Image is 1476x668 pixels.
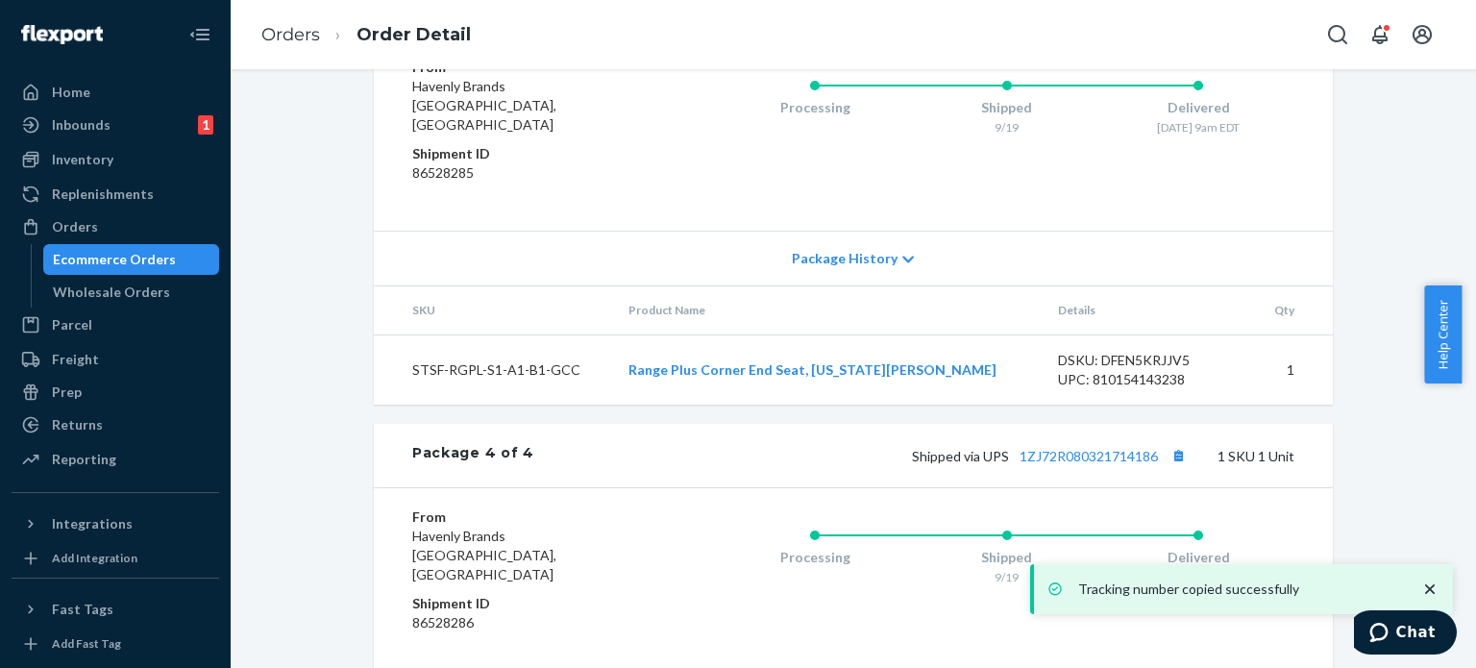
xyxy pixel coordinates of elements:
[912,448,1191,464] span: Shipped via UPS
[53,283,170,302] div: Wholesale Orders
[198,115,213,135] div: 1
[52,217,98,236] div: Orders
[911,569,1103,585] div: 9/19
[412,443,534,468] div: Package 4 of 4
[43,277,220,308] a: Wholesale Orders
[412,594,642,613] dt: Shipment ID
[412,507,642,527] dt: From
[12,377,219,408] a: Prep
[21,25,103,44] img: Flexport logo
[52,350,99,369] div: Freight
[613,286,1043,334] th: Product Name
[52,83,90,102] div: Home
[1102,548,1294,567] div: Delivered
[374,286,613,334] th: SKU
[52,450,116,469] div: Reporting
[911,548,1103,567] div: Shipped
[52,115,111,135] div: Inbounds
[1424,285,1462,383] button: Help Center
[374,334,613,405] td: STSF-RGPL-S1-A1-B1-GCC
[52,550,137,566] div: Add Integration
[628,361,996,378] a: Range Plus Corner End Seat, [US_STATE][PERSON_NAME]
[43,244,220,275] a: Ecommerce Orders
[1253,286,1333,334] th: Qty
[12,594,219,625] button: Fast Tags
[412,78,556,133] span: Havenly Brands [GEOGRAPHIC_DATA], [GEOGRAPHIC_DATA]
[792,249,898,268] span: Package History
[12,508,219,539] button: Integrations
[53,250,176,269] div: Ecommerce Orders
[1420,580,1439,599] svg: close toast
[52,383,82,402] div: Prep
[412,528,556,582] span: Havenly Brands [GEOGRAPHIC_DATA], [GEOGRAPHIC_DATA]
[12,344,219,375] a: Freight
[412,613,642,632] dd: 86528286
[52,514,133,533] div: Integrations
[1078,580,1401,599] p: Tracking number copied successfully
[12,179,219,210] a: Replenishments
[1102,119,1294,136] div: [DATE] 9am EDT
[12,77,219,108] a: Home
[52,150,113,169] div: Inventory
[12,309,219,340] a: Parcel
[12,409,219,440] a: Returns
[52,185,154,204] div: Replenishments
[12,444,219,475] a: Reporting
[1361,15,1399,54] button: Open notifications
[181,15,219,54] button: Close Navigation
[1253,334,1333,405] td: 1
[1020,448,1158,464] a: 1ZJ72R080321714186
[12,632,219,656] a: Add Fast Tag
[1166,443,1191,468] button: Copy tracking number
[12,144,219,175] a: Inventory
[911,119,1103,136] div: 9/19
[534,443,1294,468] div: 1 SKU 1 Unit
[12,211,219,242] a: Orders
[911,98,1103,117] div: Shipped
[412,163,642,183] dd: 86528285
[52,315,92,334] div: Parcel
[52,635,121,652] div: Add Fast Tag
[12,547,219,570] a: Add Integration
[12,110,219,140] a: Inbounds1
[1058,370,1239,389] div: UPC: 810154143238
[246,7,486,63] ol: breadcrumbs
[1102,98,1294,117] div: Delivered
[357,24,471,45] a: Order Detail
[719,98,911,117] div: Processing
[52,415,103,434] div: Returns
[261,24,320,45] a: Orders
[1318,15,1357,54] button: Open Search Box
[1043,286,1254,334] th: Details
[1403,15,1441,54] button: Open account menu
[412,144,642,163] dt: Shipment ID
[52,600,113,619] div: Fast Tags
[1058,351,1239,370] div: DSKU: DFEN5KRJJV5
[1354,610,1457,658] iframe: Opens a widget where you can chat to one of our agents
[719,548,911,567] div: Processing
